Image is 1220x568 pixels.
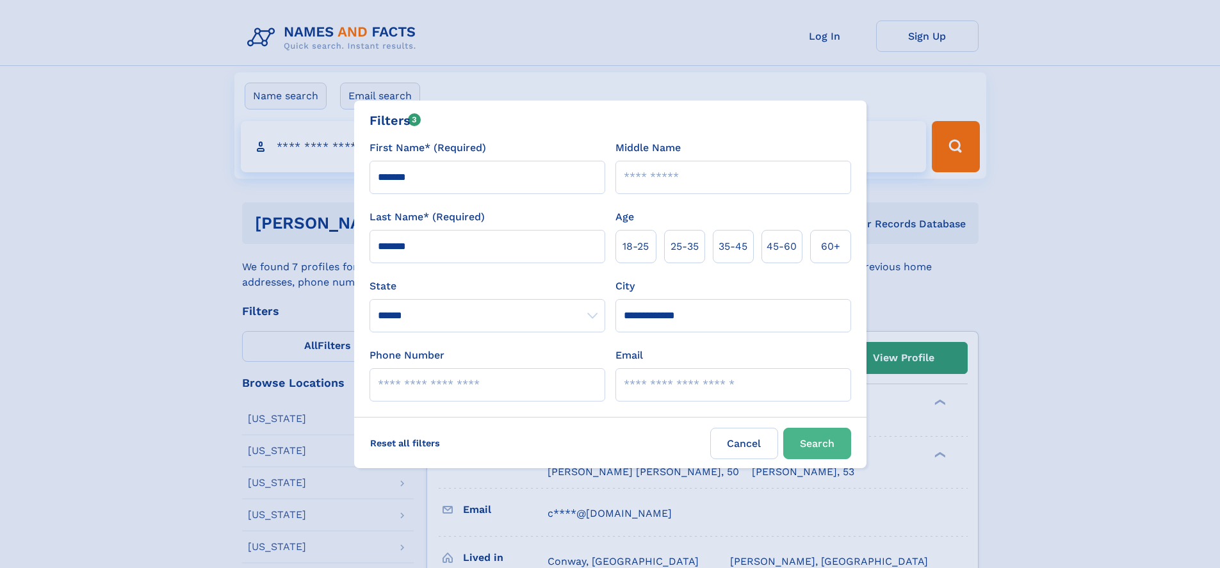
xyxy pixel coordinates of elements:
div: Filters [370,111,421,130]
label: City [615,279,635,294]
label: State [370,279,605,294]
label: Reset all filters [362,428,448,458]
button: Search [783,428,851,459]
span: 18‑25 [622,239,649,254]
label: Last Name* (Required) [370,209,485,225]
label: Age [615,209,634,225]
span: 60+ [821,239,840,254]
label: Phone Number [370,348,444,363]
label: Middle Name [615,140,681,156]
span: 25‑35 [671,239,699,254]
label: Email [615,348,643,363]
label: Cancel [710,428,778,459]
span: 35‑45 [719,239,747,254]
label: First Name* (Required) [370,140,486,156]
span: 45‑60 [767,239,797,254]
